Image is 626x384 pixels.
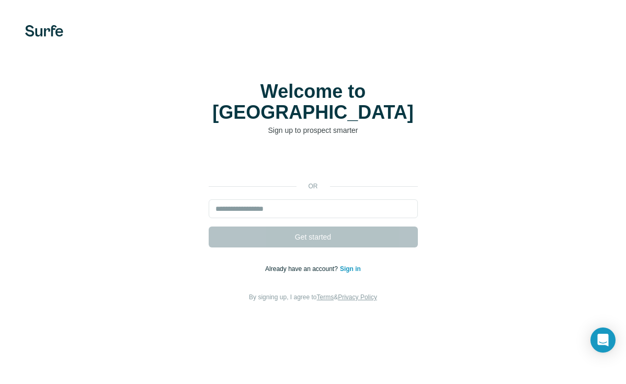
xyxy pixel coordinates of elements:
[297,182,330,191] p: or
[203,151,423,174] iframe: Sign in with Google Button
[209,81,418,123] h1: Welcome to [GEOGRAPHIC_DATA]
[265,265,340,273] span: Already have an account?
[338,293,377,301] a: Privacy Policy
[209,125,418,135] p: Sign up to prospect smarter
[25,25,63,37] img: Surfe's logo
[317,293,334,301] a: Terms
[590,327,616,353] div: Open Intercom Messenger
[340,265,361,273] a: Sign in
[249,293,377,301] span: By signing up, I agree to &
